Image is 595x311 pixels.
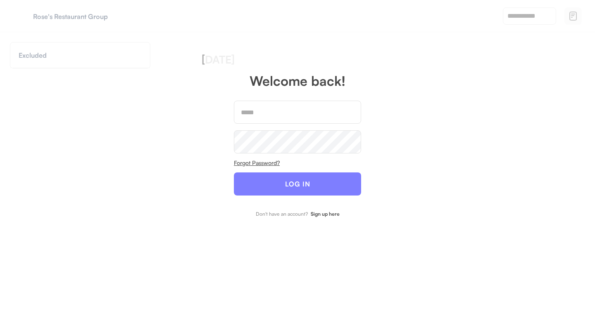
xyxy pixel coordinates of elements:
[256,212,308,217] div: Don't have an account?
[234,159,280,166] u: Forgot Password?
[311,211,340,217] strong: Sign up here
[283,55,312,61] img: yH5BAEAAAAALAAAAAABAAEAAAIBRAA7
[234,172,361,196] button: LOG IN
[250,74,345,87] div: Welcome back!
